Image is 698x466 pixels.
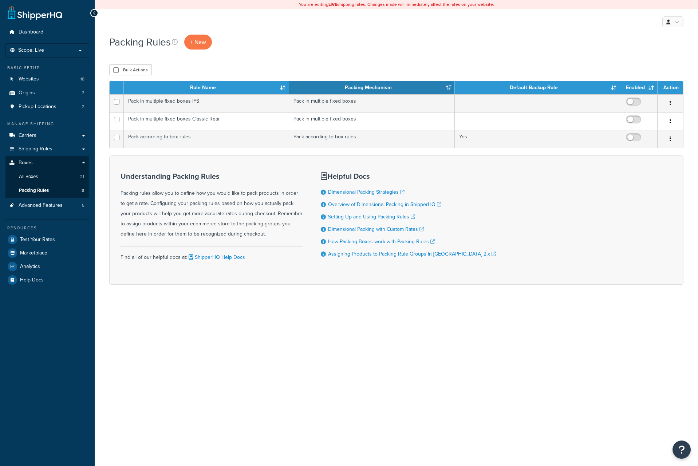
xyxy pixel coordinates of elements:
[328,1,337,8] b: LIVE
[121,172,303,239] div: Packing rules allow you to define how you would like to pack products in order to get a rate. Con...
[328,225,424,233] a: Dimensional Packing with Custom Rates
[5,199,89,212] li: Advanced Features
[289,94,454,112] td: Pack in multiple fixed boxes
[289,130,454,148] td: Pack according to box rules
[455,81,620,94] th: Default Backup Rule: activate to sort column ascending
[5,273,89,287] a: Help Docs
[19,133,36,139] span: Carriers
[18,47,44,54] span: Scope: Live
[124,94,289,112] td: Pack in multiple fixed boxes IFS
[109,35,171,49] h1: Packing Rules
[19,146,52,152] span: Shipping Rules
[5,170,89,183] a: All Boxes 21
[5,129,89,142] a: Carriers
[455,130,620,148] td: Yes
[19,104,56,110] span: Pickup Locations
[82,90,84,96] span: 3
[5,170,89,183] li: All Boxes
[5,225,89,231] div: Resources
[82,104,84,110] span: 2
[289,81,454,94] th: Packing Mechanism: activate to sort column ascending
[5,25,89,39] a: Dashboard
[289,112,454,130] td: Pack in multiple fixed boxes
[19,76,39,82] span: Websites
[82,187,84,194] span: 3
[5,184,89,197] li: Packing Rules
[5,260,89,273] a: Analytics
[658,81,683,94] th: Action
[19,187,49,194] span: Packing Rules
[124,130,289,148] td: Pack according to box rules
[5,233,89,246] a: Test Your Rates
[121,246,303,262] div: Find all of our helpful docs at:
[328,188,405,196] a: Dimensional Packing Strategies
[5,156,89,170] a: Boxes
[190,38,206,46] span: + New
[121,172,303,180] h3: Understanding Packing Rules
[124,81,289,94] th: Rule Name: activate to sort column ascending
[328,213,415,221] a: Setting Up and Using Packing Rules
[109,64,152,75] button: Bulk Actions
[80,76,84,82] span: 18
[5,156,89,198] li: Boxes
[5,65,89,71] div: Basic Setup
[5,246,89,260] a: Marketplace
[80,174,84,180] span: 21
[82,202,84,209] span: 5
[5,121,89,127] div: Manage Shipping
[673,441,691,459] button: Open Resource Center
[5,100,89,114] a: Pickup Locations 2
[5,72,89,86] li: Websites
[19,90,35,96] span: Origins
[5,72,89,86] a: Websites 18
[5,86,89,100] a: Origins 3
[328,250,496,258] a: Assigning Products to Packing Rule Groups in [GEOGRAPHIC_DATA] 2.x
[184,35,212,50] a: + New
[187,253,245,261] a: ShipperHQ Help Docs
[8,5,62,20] a: ShipperHQ Home
[328,201,441,208] a: Overview of Dimensional Packing in ShipperHQ
[5,199,89,212] a: Advanced Features 5
[5,86,89,100] li: Origins
[19,202,63,209] span: Advanced Features
[328,238,435,245] a: How Packing Boxes work with Packing Rules
[620,81,658,94] th: Enabled: activate to sort column ascending
[20,277,44,283] span: Help Docs
[124,112,289,130] td: Pack in multiple fixed boxes Classic Rear
[19,174,38,180] span: All Boxes
[5,184,89,197] a: Packing Rules 3
[20,264,40,270] span: Analytics
[20,237,55,243] span: Test Your Rates
[20,250,47,256] span: Marketplace
[321,172,496,180] h3: Helpful Docs
[19,29,43,35] span: Dashboard
[5,100,89,114] li: Pickup Locations
[5,142,89,156] a: Shipping Rules
[19,160,33,166] span: Boxes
